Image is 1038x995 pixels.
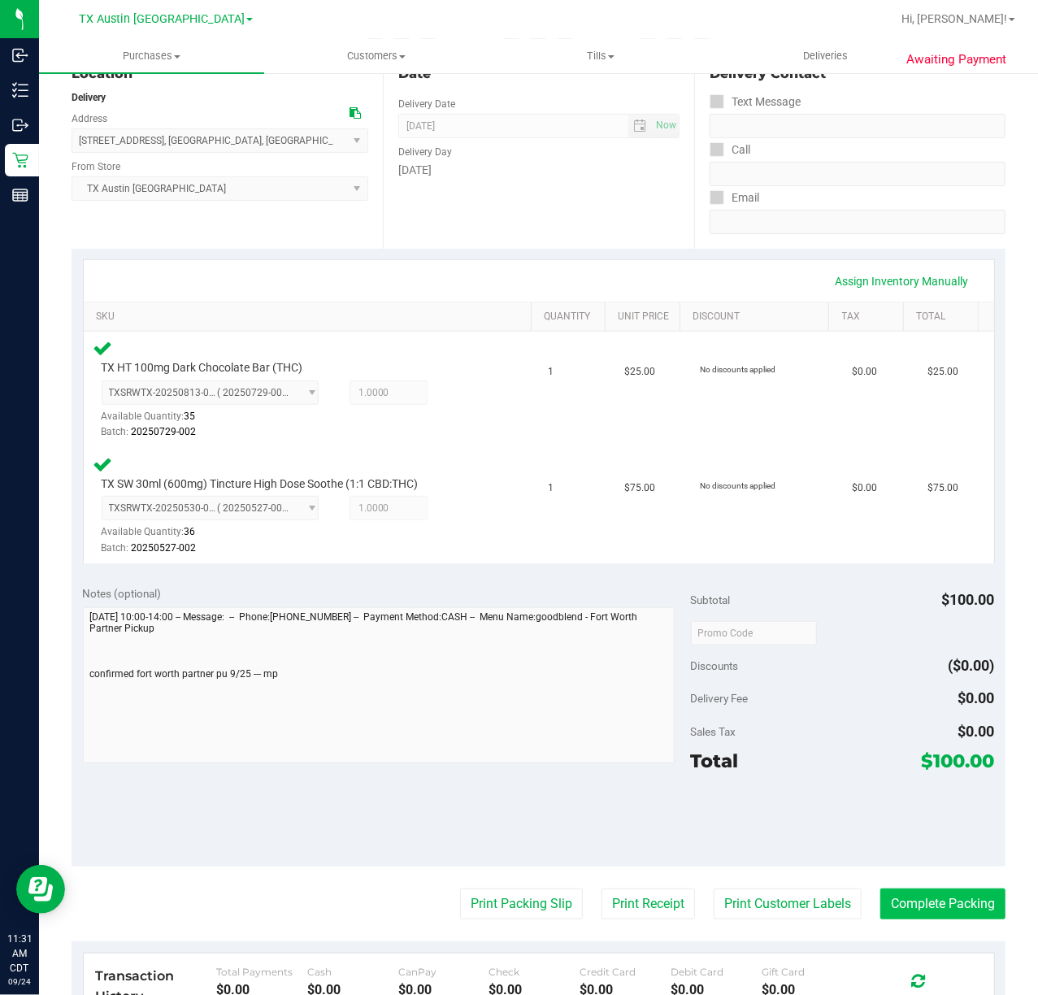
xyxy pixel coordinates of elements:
[624,364,655,380] span: $25.00
[825,267,979,295] a: Assign Inventory Manually
[102,542,129,554] span: Batch:
[398,97,455,111] label: Delivery Date
[72,111,107,126] label: Address
[102,520,330,552] div: Available Quantity:
[700,365,775,374] span: No discounts applied
[602,889,695,919] button: Print Receipt
[693,311,823,324] a: Discount
[714,39,939,73] a: Deliveries
[710,90,801,114] label: Text Message
[72,159,120,174] label: From Store
[691,621,817,645] input: Promo Code
[710,138,750,162] label: Call
[580,966,671,978] div: Credit Card
[544,311,599,324] a: Quantity
[922,750,995,772] span: $100.00
[398,966,489,978] div: CanPay
[185,411,196,422] span: 35
[307,966,398,978] div: Cash
[398,162,680,179] div: [DATE]
[12,187,28,203] inline-svg: Reports
[958,689,995,706] span: $0.00
[185,526,196,537] span: 36
[102,476,419,492] span: TX SW 30ml (600mg) Tincture High Dose Soothe (1:1 CBD:THC)
[83,587,162,600] span: Notes (optional)
[79,12,245,26] span: TX Austin [GEOGRAPHIC_DATA]
[12,152,28,168] inline-svg: Retail
[7,975,32,988] p: 09/24
[549,364,554,380] span: 1
[398,145,452,159] label: Delivery Day
[489,966,580,978] div: Check
[265,49,489,63] span: Customers
[762,966,853,978] div: Gift Card
[852,364,877,380] span: $0.00
[132,542,197,554] span: 20250527-002
[710,186,759,210] label: Email
[842,311,897,324] a: Tax
[691,725,736,738] span: Sales Tax
[852,480,877,496] span: $0.00
[700,481,775,490] span: No discounts applied
[216,966,307,978] div: Total Payments
[880,889,1005,919] button: Complete Packing
[102,405,330,437] div: Available Quantity:
[710,162,1005,186] input: Format: (999) 999-9999
[489,39,714,73] a: Tills
[96,311,524,324] a: SKU
[549,480,554,496] span: 1
[927,480,958,496] span: $75.00
[350,105,361,122] div: Copy address to clipboard
[39,49,264,63] span: Purchases
[949,657,995,674] span: ($0.00)
[264,39,489,73] a: Customers
[72,92,106,103] strong: Delivery
[781,49,870,63] span: Deliveries
[12,82,28,98] inline-svg: Inventory
[102,360,303,376] span: TX HT 100mg Dark Chocolate Bar (THC)
[39,39,264,73] a: Purchases
[12,47,28,63] inline-svg: Inbound
[958,723,995,740] span: $0.00
[714,889,862,919] button: Print Customer Labels
[942,591,995,608] span: $100.00
[460,889,583,919] button: Print Packing Slip
[916,311,971,324] a: Total
[927,364,958,380] span: $25.00
[691,750,739,772] span: Total
[619,311,674,324] a: Unit Price
[102,426,129,437] span: Batch:
[7,932,32,975] p: 11:31 AM CDT
[710,114,1005,138] input: Format: (999) 999-9999
[671,966,762,978] div: Debit Card
[132,426,197,437] span: 20250729-002
[691,651,739,680] span: Discounts
[901,12,1007,25] span: Hi, [PERSON_NAME]!
[12,117,28,133] inline-svg: Outbound
[489,49,713,63] span: Tills
[907,50,1007,69] span: Awaiting Payment
[624,480,655,496] span: $75.00
[691,692,749,705] span: Delivery Fee
[16,865,65,914] iframe: Resource center
[691,593,731,606] span: Subtotal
